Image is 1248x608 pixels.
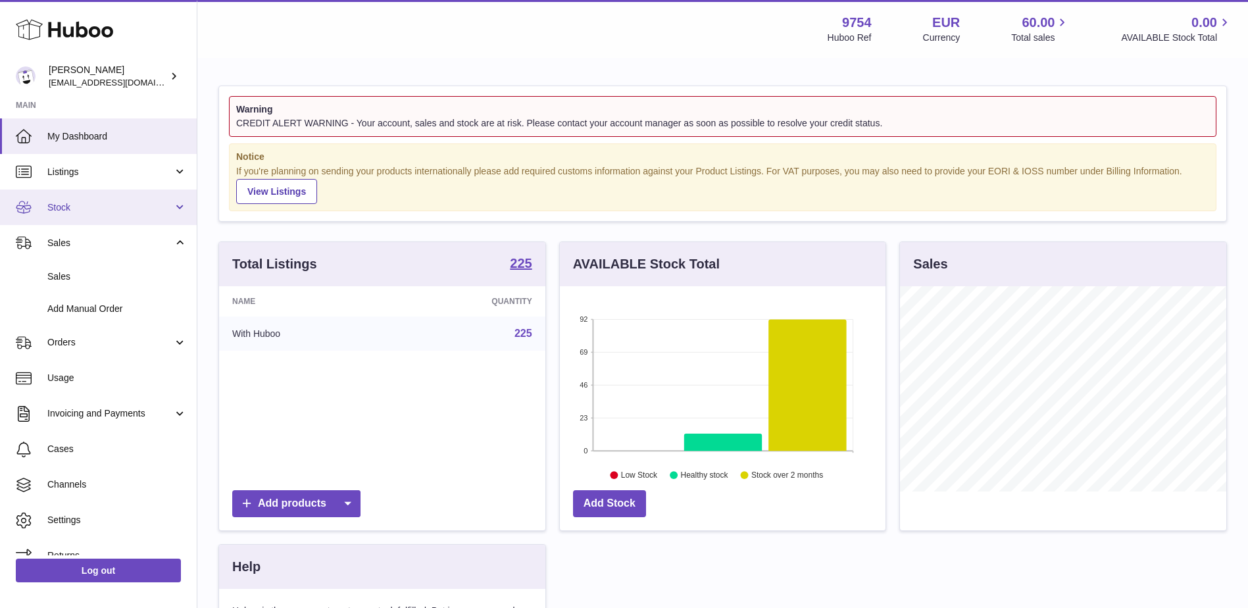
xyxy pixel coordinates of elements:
[47,130,187,143] span: My Dashboard
[923,32,961,44] div: Currency
[219,286,391,317] th: Name
[1191,14,1217,32] span: 0.00
[47,443,187,455] span: Cases
[580,414,587,422] text: 23
[219,317,391,351] td: With Huboo
[47,270,187,283] span: Sales
[47,166,173,178] span: Listings
[232,558,261,576] h3: Help
[49,77,193,88] span: [EMAIL_ADDRESS][DOMAIN_NAME]
[47,237,173,249] span: Sales
[842,14,872,32] strong: 9754
[1022,14,1055,32] span: 60.00
[510,257,532,270] strong: 225
[47,372,187,384] span: Usage
[236,179,317,204] a: View Listings
[573,255,720,273] h3: AVAILABLE Stock Total
[47,514,187,526] span: Settings
[932,14,960,32] strong: EUR
[1011,32,1070,44] span: Total sales
[47,407,173,420] span: Invoicing and Payments
[47,303,187,315] span: Add Manual Order
[514,328,532,339] a: 225
[751,471,823,480] text: Stock over 2 months
[1011,14,1070,44] a: 60.00 Total sales
[236,151,1209,163] strong: Notice
[49,64,167,89] div: [PERSON_NAME]
[47,336,173,349] span: Orders
[580,381,587,389] text: 46
[1121,14,1232,44] a: 0.00 AVAILABLE Stock Total
[232,490,361,517] a: Add products
[510,257,532,272] a: 225
[580,315,587,323] text: 92
[621,471,658,480] text: Low Stock
[573,490,646,517] a: Add Stock
[16,559,181,582] a: Log out
[828,32,872,44] div: Huboo Ref
[236,117,1209,130] div: CREDIT ALERT WARNING - Your account, sales and stock are at risk. Please contact your account man...
[913,255,947,273] h3: Sales
[580,348,587,356] text: 69
[47,478,187,491] span: Channels
[584,447,587,455] text: 0
[16,66,36,86] img: info@fieldsluxury.london
[391,286,545,317] th: Quantity
[236,165,1209,205] div: If you're planning on sending your products internationally please add required customs informati...
[236,103,1209,116] strong: Warning
[1121,32,1232,44] span: AVAILABLE Stock Total
[680,471,728,480] text: Healthy stock
[47,201,173,214] span: Stock
[47,549,187,562] span: Returns
[232,255,317,273] h3: Total Listings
